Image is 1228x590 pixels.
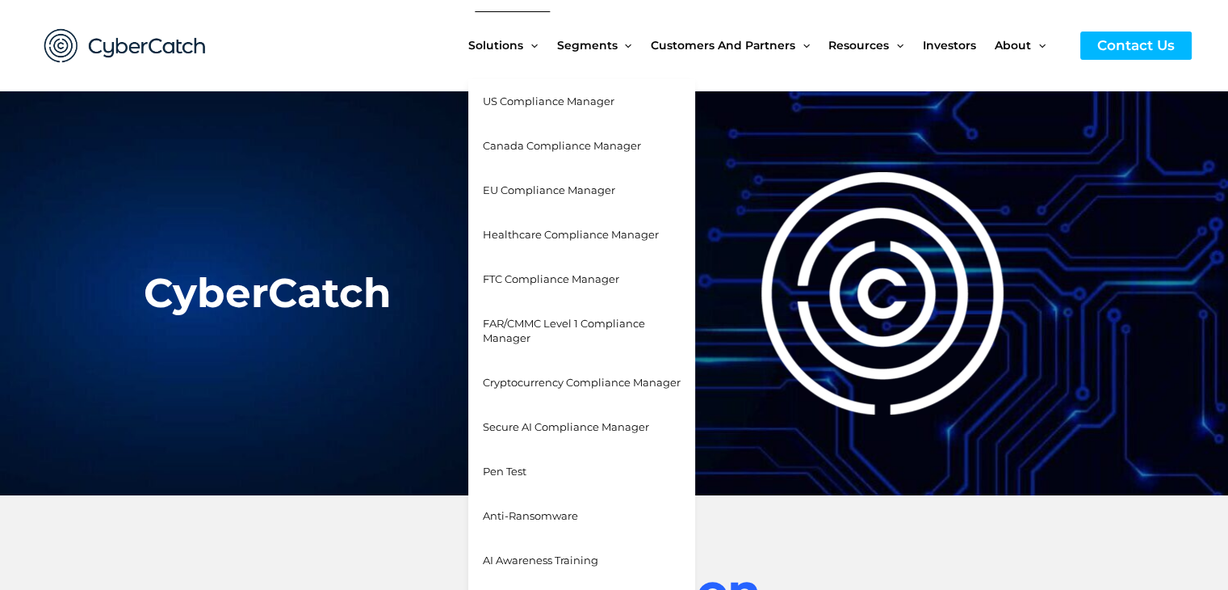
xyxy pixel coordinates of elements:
span: Solutions [468,11,523,79]
img: CyberCatch [28,12,222,79]
a: FAR/CMMC Level 1 Compliance Manager [468,301,695,361]
span: Menu Toggle [617,11,631,79]
span: Anti-Ransomware [483,509,578,522]
span: Menu Toggle [523,11,538,79]
span: Menu Toggle [1031,11,1046,79]
span: Cryptocurrency Compliance Manager [483,376,681,389]
span: Investors [923,11,976,79]
span: AI Awareness Training [483,554,598,567]
a: Investors [923,11,995,79]
span: Customers and Partners [651,11,795,79]
span: Pen Test [483,465,526,478]
a: AI Awareness Training [468,538,695,583]
a: US Compliance Manager [468,79,695,124]
span: FTC Compliance Manager [483,272,619,285]
span: Resources [828,11,889,79]
span: Menu Toggle [889,11,903,79]
nav: Site Navigation: New Main Menu [468,11,1064,79]
span: EU Compliance Manager [483,183,615,196]
a: Contact Us [1080,32,1192,60]
a: EU Compliance Manager [468,168,695,213]
span: Canada Compliance Manager [483,139,641,152]
span: Segments [556,11,617,79]
span: Menu Toggle [795,11,810,79]
a: Healthcare Compliance Manager [468,213,695,257]
a: Anti-Ransomware [468,494,695,538]
span: Healthcare Compliance Manager [483,228,659,241]
h2: CyberCatch [144,273,403,314]
span: FAR/CMMC Level 1 Compliance Manager [483,317,645,345]
span: US Compliance Manager [483,95,614,107]
a: FTC Compliance Manager [468,257,695,301]
a: Pen Test [468,449,695,494]
a: Cryptocurrency Compliance Manager [468,360,695,405]
span: Secure AI Compliance Manager [483,420,649,433]
span: About [995,11,1031,79]
a: Canada Compliance Manager [468,124,695,168]
a: Secure AI Compliance Manager [468,405,695,449]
